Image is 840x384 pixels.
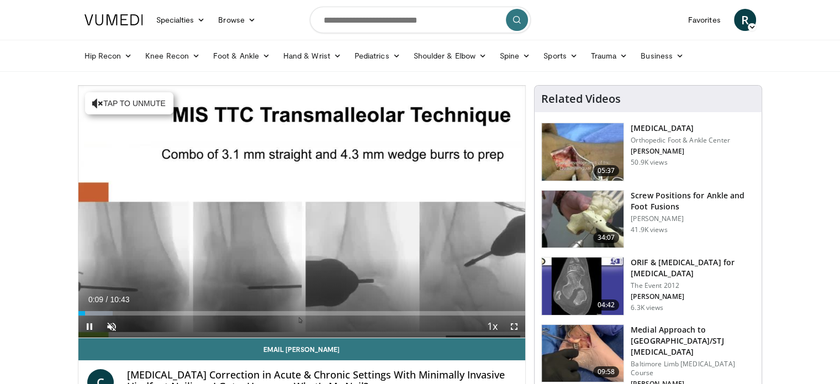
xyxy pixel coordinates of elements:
[681,9,727,31] a: Favorites
[106,295,108,304] span: /
[631,281,755,290] p: The Event 2012
[78,45,139,67] a: Hip Recon
[631,136,730,145] p: Orthopedic Foot & Ankle Center
[634,45,690,67] a: Business
[542,123,624,181] img: 545635_3.png.150x105_q85_crop-smart_upscale.jpg
[631,360,755,377] p: Baltimore Limb [MEDICAL_DATA] Course
[503,315,525,338] button: Fullscreen
[277,45,348,67] a: Hand & Wrist
[631,303,663,312] p: 6.3K views
[84,14,143,25] img: VuMedi Logo
[541,92,621,106] h4: Related Videos
[139,45,207,67] a: Knee Recon
[631,257,755,279] h3: ORIF & [MEDICAL_DATA] for [MEDICAL_DATA]
[631,158,667,167] p: 50.9K views
[78,338,526,360] a: Email [PERSON_NAME]
[78,311,526,315] div: Progress Bar
[78,315,101,338] button: Pause
[541,123,755,181] a: 05:37 [MEDICAL_DATA] Orthopedic Foot & Ankle Center [PERSON_NAME] 50.9K views
[593,366,620,377] span: 09:58
[542,191,624,248] img: 67572_0000_3.png.150x105_q85_crop-smart_upscale.jpg
[481,315,503,338] button: Playback Rate
[631,225,667,234] p: 41.9K views
[541,190,755,249] a: 34:07 Screw Positions for Ankle and Foot Fusions [PERSON_NAME] 41.9K views
[493,45,537,67] a: Spine
[88,295,103,304] span: 0:09
[631,214,755,223] p: [PERSON_NAME]
[212,9,262,31] a: Browse
[207,45,277,67] a: Foot & Ankle
[593,299,620,311] span: 04:42
[407,45,493,67] a: Shoulder & Elbow
[593,232,620,243] span: 34:07
[541,257,755,315] a: 04:42 ORIF & [MEDICAL_DATA] for [MEDICAL_DATA] The Event 2012 [PERSON_NAME] 6.3K views
[631,190,755,212] h3: Screw Positions for Ankle and Foot Fusions
[101,315,123,338] button: Unmute
[537,45,584,67] a: Sports
[85,92,173,114] button: Tap to unmute
[78,86,526,338] video-js: Video Player
[593,165,620,176] span: 05:37
[631,292,755,301] p: [PERSON_NAME]
[310,7,531,33] input: Search topics, interventions
[542,325,624,382] img: b3e585cd-3312-456d-b1b7-4eccbcdb01ed.150x105_q85_crop-smart_upscale.jpg
[110,295,129,304] span: 10:43
[631,147,730,156] p: [PERSON_NAME]
[631,324,755,357] h3: Medial Approach to [GEOGRAPHIC_DATA]/STJ [MEDICAL_DATA]
[542,257,624,315] img: E-HI8y-Omg85H4KX4xMDoxOmtxOwKG7D_4.150x105_q85_crop-smart_upscale.jpg
[734,9,756,31] a: R
[348,45,407,67] a: Pediatrics
[584,45,635,67] a: Trauma
[631,123,730,134] h3: [MEDICAL_DATA]
[150,9,212,31] a: Specialties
